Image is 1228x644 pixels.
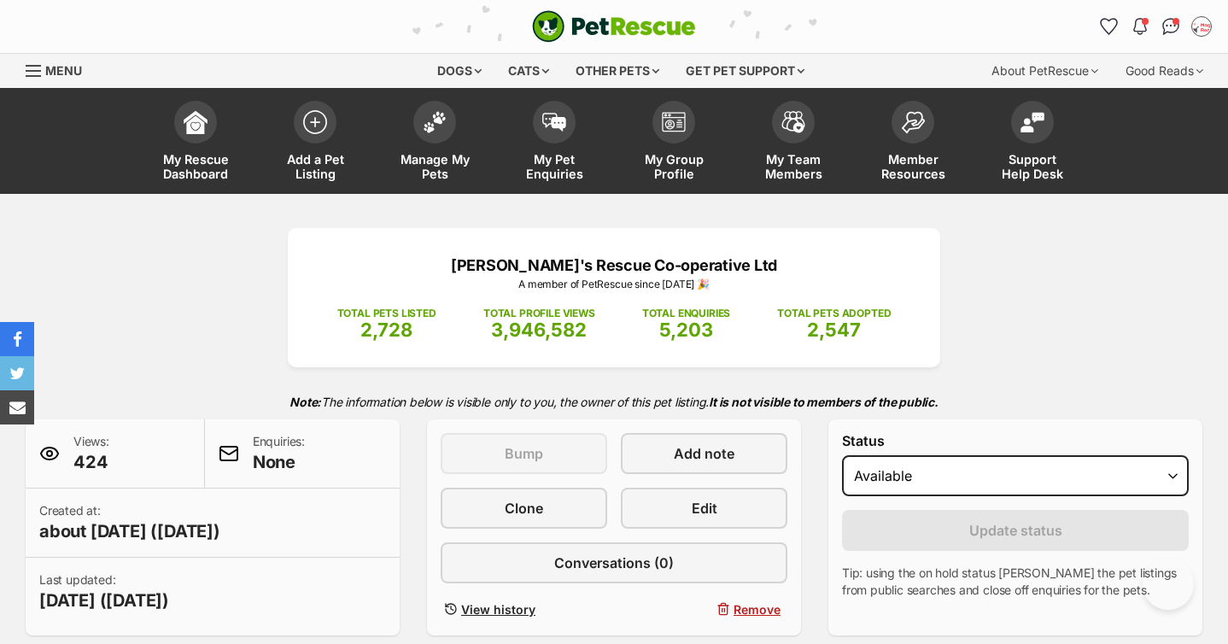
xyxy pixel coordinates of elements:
[781,111,805,133] img: team-members-icon-5396bd8760b3fe7c0b43da4ab00e1e3bb1a5d9ba89233759b79545d2d3fc5d0d.svg
[277,152,354,181] span: Add a Pet Listing
[1193,18,1210,35] img: Lisa Brittain profile pic
[614,92,734,194] a: My Group Profile
[807,319,861,341] span: 2,547
[375,92,494,194] a: Manage My Pets
[542,113,566,132] img: pet-enquiries-icon-7e3ad2cf08bfb03b45e93fb7055b45f3efa6380592205ae92323e6603595dc1f.svg
[303,110,327,134] img: add-pet-listing-icon-0afa8454b4691262ce3f59096e99ab1cd57d4a30225e0717b998d2c9b9846f56.svg
[969,520,1062,541] span: Update status
[1157,13,1184,40] a: Conversations
[313,254,915,277] p: [PERSON_NAME]'s Rescue Co-operative Ltd
[1126,13,1154,40] button: Notifications
[441,488,607,529] a: Clone
[516,152,593,181] span: My Pet Enquiries
[441,542,787,583] a: Conversations (0)
[496,54,561,88] div: Cats
[1096,13,1215,40] ul: Account quick links
[874,152,951,181] span: Member Resources
[39,519,220,543] span: about [DATE] ([DATE])
[39,571,169,612] p: Last updated:
[842,565,1189,599] p: Tip: using the on hold status [PERSON_NAME] the pet listings from public searches and close off e...
[73,450,109,474] span: 424
[642,306,730,321] p: TOTAL ENQUIRIES
[253,433,305,474] p: Enquiries:
[1133,18,1147,35] img: notifications-46538b983faf8c2785f20acdc204bb7945ddae34d4c08c2a6579f10ce5e182be.svg
[621,433,787,474] a: Add note
[621,488,787,529] a: Edit
[621,597,787,622] button: Remove
[39,502,220,543] p: Created at:
[979,54,1110,88] div: About PetRescue
[1096,13,1123,40] a: Favourites
[532,10,696,43] a: PetRescue
[184,110,208,134] img: dashboard-icon-eb2f2d2d3e046f16d808141f083e7271f6b2e854fb5c12c21221c1fb7104beca.svg
[674,443,734,464] span: Add note
[157,152,234,181] span: My Rescue Dashboard
[709,395,939,409] strong: It is not visible to members of the public.
[853,92,973,194] a: Member Resources
[901,111,925,134] img: member-resources-icon-8e73f808a243e03378d46382f2149f9095a855e16c252ad45f914b54edf8863c.svg
[1143,559,1194,610] iframe: Help Scout Beacon - Open
[313,277,915,292] p: A member of PetRescue since [DATE] 🎉
[532,10,696,43] img: logo-cat-932fe2b9b8326f06289b0f2fb663e598f794de774fb13d1741a6617ecf9a85b4.svg
[505,498,543,518] span: Clone
[39,588,169,612] span: [DATE] ([DATE])
[564,54,671,88] div: Other pets
[423,111,447,133] img: manage-my-pets-icon-02211641906a0b7f246fdf0571729dbe1e7629f14944591b6c1af311fb30b64b.svg
[494,92,614,194] a: My Pet Enquiries
[692,498,717,518] span: Edit
[491,319,587,341] span: 3,946,582
[662,112,686,132] img: group-profile-icon-3fa3cf56718a62981997c0bc7e787c4b2cf8bcc04b72c1350f741eb67cf2f40e.svg
[1114,54,1215,88] div: Good Reads
[674,54,816,88] div: Get pet support
[441,597,607,622] a: View history
[255,92,375,194] a: Add a Pet Listing
[360,319,412,341] span: 2,728
[1162,18,1180,35] img: chat-41dd97257d64d25036548639549fe6c8038ab92f7586957e7f3b1b290dea8141.svg
[734,92,853,194] a: My Team Members
[755,152,832,181] span: My Team Members
[1188,13,1215,40] button: My account
[441,433,607,474] button: Bump
[842,433,1189,448] label: Status
[253,450,305,474] span: None
[289,395,321,409] strong: Note:
[136,92,255,194] a: My Rescue Dashboard
[505,443,543,464] span: Bump
[1020,112,1044,132] img: help-desk-icon-fdf02630f3aa405de69fd3d07c3f3aa587a6932b1a1747fa1d2bba05be0121f9.svg
[777,306,891,321] p: TOTAL PETS ADOPTED
[425,54,494,88] div: Dogs
[73,433,109,474] p: Views:
[26,54,94,85] a: Menu
[26,384,1202,419] p: The information below is visible only to you, the owner of this pet listing.
[659,319,713,341] span: 5,203
[461,600,535,618] span: View history
[554,553,674,573] span: Conversations (0)
[994,152,1071,181] span: Support Help Desk
[635,152,712,181] span: My Group Profile
[734,600,781,618] span: Remove
[973,92,1092,194] a: Support Help Desk
[396,152,473,181] span: Manage My Pets
[483,306,595,321] p: TOTAL PROFILE VIEWS
[45,63,82,78] span: Menu
[842,510,1189,551] button: Update status
[337,306,436,321] p: TOTAL PETS LISTED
